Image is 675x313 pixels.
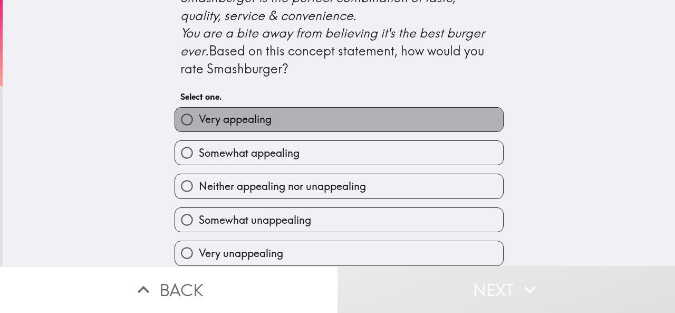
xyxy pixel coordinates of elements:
[175,208,503,232] button: Somewhat unappealing
[199,146,300,160] span: Somewhat appealing
[175,241,503,265] button: Very unappealing
[199,112,272,127] span: Very appealing
[180,91,498,102] h6: Select one.
[199,213,311,227] span: Somewhat unappealing
[175,141,503,165] button: Somewhat appealing
[175,108,503,131] button: Very appealing
[199,179,366,194] span: Neither appealing nor unappealing
[175,174,503,198] button: Neither appealing nor unappealing
[199,246,283,261] span: Very unappealing
[337,266,675,313] button: Next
